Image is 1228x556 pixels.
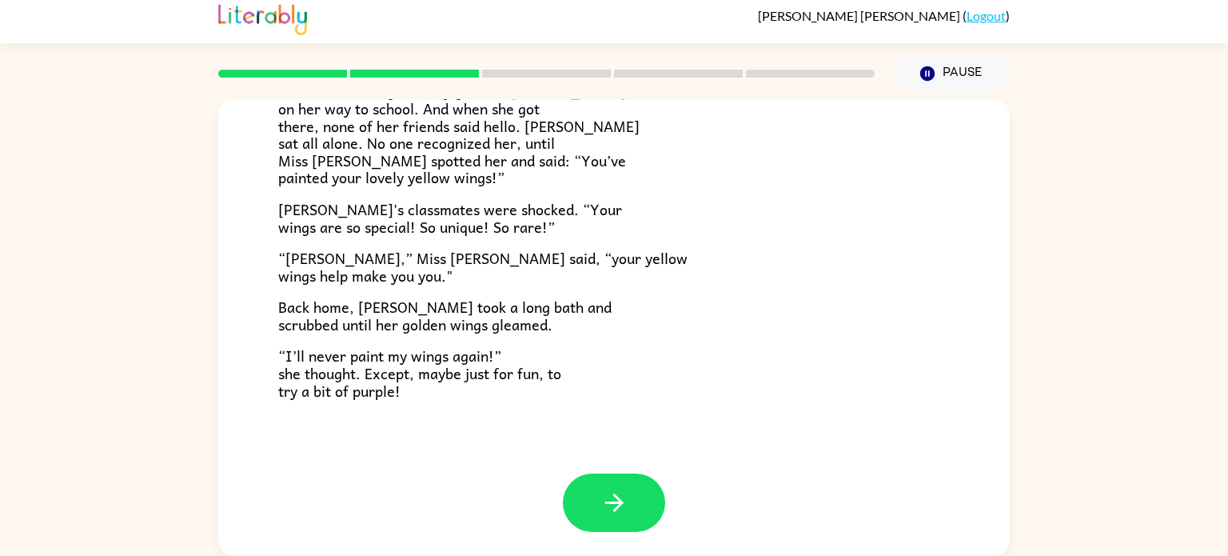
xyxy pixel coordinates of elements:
[278,295,612,336] span: Back home, [PERSON_NAME] took a long bath and scrubbed until her golden wings gleamed.
[278,344,561,402] span: “I’ll never paint my wings again!” she thought. Except, maybe just for fun, to try a bit of purple!
[758,8,963,23] span: [PERSON_NAME] [PERSON_NAME]
[894,55,1010,92] button: Pause
[278,198,622,238] span: [PERSON_NAME]'s classmates were shocked. “Your wings are so special! So unique! So rare!”
[967,8,1006,23] a: Logout
[758,8,1010,23] div: ( )
[278,79,640,189] span: The next morning, nobody greeted [PERSON_NAME] on her way to school. And when she got there, none...
[278,246,688,287] span: “[PERSON_NAME],” Miss [PERSON_NAME] said, “your yellow wings help make you you."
